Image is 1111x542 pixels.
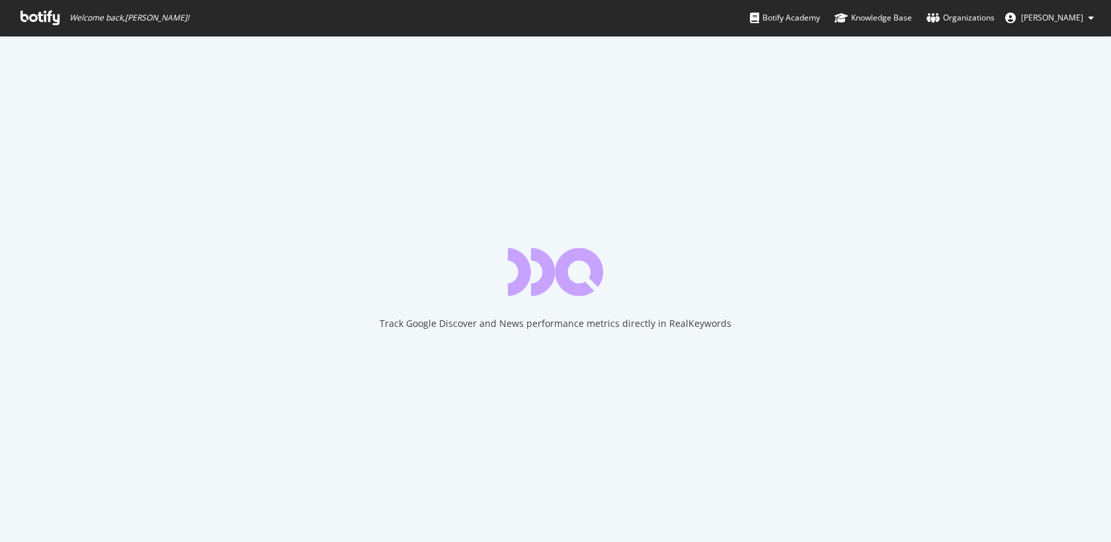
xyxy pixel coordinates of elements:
[380,317,731,330] div: Track Google Discover and News performance metrics directly in RealKeywords
[835,11,912,24] div: Knowledge Base
[1021,12,1083,23] span: Edward Hyatt
[750,11,820,24] div: Botify Academy
[69,13,189,23] span: Welcome back, [PERSON_NAME] !
[926,11,995,24] div: Organizations
[995,7,1104,28] button: [PERSON_NAME]
[508,248,603,296] div: animation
